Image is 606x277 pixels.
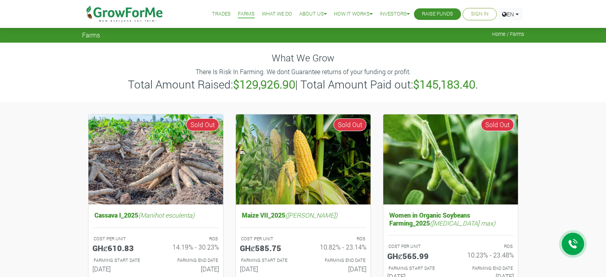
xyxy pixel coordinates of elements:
[94,236,149,242] p: COST PER UNIT
[83,67,523,77] p: There Is Risk In Farming. We dont Guarantee returns of your funding or profit.
[82,52,524,64] h4: What We Grow
[310,236,365,242] p: ROS
[492,31,524,37] span: Home / Farms
[92,243,150,253] h5: GHȼ610.83
[162,243,219,251] h6: 14.19% - 30.23%
[383,114,518,205] img: growforme image
[285,211,337,219] i: ([PERSON_NAME])
[413,77,475,92] b: $145,183.40
[334,10,373,18] a: How it Works
[83,78,523,91] h3: Total Amount Raised: | Total Amount Paid out: .
[240,265,297,273] h6: [DATE]
[94,257,149,264] p: FARMING START DATE
[92,265,150,273] h6: [DATE]
[186,118,219,131] span: Sold Out
[163,236,218,242] p: ROS
[387,251,445,261] h5: GHȼ565.99
[388,243,443,250] p: COST PER UNIT
[241,236,296,242] p: COST PER UNIT
[241,257,296,264] p: FARMING START DATE
[240,209,367,221] h5: Maize VII_2025
[236,114,371,205] img: growforme image
[422,10,453,18] a: Raise Funds
[212,10,231,18] a: Trades
[430,219,495,227] i: ([MEDICAL_DATA] max)
[162,265,219,273] h6: [DATE]
[458,265,513,272] p: FARMING END DATE
[233,77,295,92] b: $129,926.90
[82,31,100,39] span: Farms
[238,10,255,18] a: Farms
[138,211,194,219] i: (Manihot esculenta)
[88,114,223,205] img: growforme image
[299,10,327,18] a: About Us
[333,118,367,131] span: Sold Out
[309,243,367,251] h6: 10.82% - 23.14%
[457,251,514,259] h6: 10.23% - 23.48%
[481,118,514,131] span: Sold Out
[387,209,514,228] h5: Women in Organic Soybeans Farming_2025
[240,243,297,253] h5: GHȼ585.75
[310,257,365,264] p: FARMING END DATE
[163,257,218,264] p: FARMING END DATE
[388,265,443,272] p: FARMING START DATE
[262,10,292,18] a: What We Do
[380,10,410,18] a: Investors
[309,265,367,273] h6: [DATE]
[471,10,488,18] a: Sign In
[458,243,513,250] p: ROS
[92,209,219,221] h5: Cassava I_2025
[498,8,522,20] a: EN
